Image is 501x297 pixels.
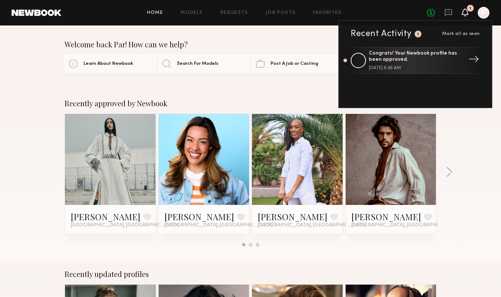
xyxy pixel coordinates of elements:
span: [GEOGRAPHIC_DATA], [GEOGRAPHIC_DATA] [258,222,366,228]
a: [PERSON_NAME] [258,211,327,222]
div: Welcome back Par! How can we help? [65,40,436,49]
div: 1 [417,32,419,36]
div: Recent Activity [351,29,412,38]
a: [PERSON_NAME] [164,211,234,222]
div: 1 [469,7,471,11]
a: Job Posts [266,11,296,15]
a: Learn About Newbook [65,55,156,73]
a: Congrats! Your Newbook profile has been approved.[DATE] 6:56 AM→ [351,47,480,74]
a: Favorites [313,11,342,15]
a: Requests [220,11,248,15]
span: Mark all as seen [442,32,480,36]
a: Post A Job or Casting [252,55,343,73]
a: P [478,7,489,19]
span: [GEOGRAPHIC_DATA], [GEOGRAPHIC_DATA] [164,222,273,228]
a: Search For Models [158,55,249,73]
div: [DATE] 6:56 AM [369,66,463,70]
a: Home [147,11,163,15]
div: → [465,51,482,70]
span: [GEOGRAPHIC_DATA], [GEOGRAPHIC_DATA] [351,222,460,228]
span: Learn About Newbook [83,62,133,66]
div: Recently updated profiles [65,270,436,278]
a: Models [180,11,203,15]
span: Post A Job or Casting [270,62,318,66]
a: [PERSON_NAME] [71,211,140,222]
span: Search For Models [177,62,219,66]
div: Recently approved by Newbook [65,99,436,108]
span: [GEOGRAPHIC_DATA], [GEOGRAPHIC_DATA] [71,222,179,228]
a: [PERSON_NAME] [351,211,421,222]
div: Congrats! Your Newbook profile has been approved. [369,51,463,63]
